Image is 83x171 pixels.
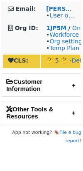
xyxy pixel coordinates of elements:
td: 🤔 5 🤔 - [41,55,80,68]
h2: Customer Information [2,74,81,96]
strong: / [68,25,71,31]
footer: App not working? 🪳 [2,128,81,145]
a: 1JP5M [46,25,66,31]
strong: Email: [16,5,36,12]
a: File a bug report! [59,130,81,143]
strong: Org ID: [15,25,38,31]
strong: CLS: [8,57,28,64]
h2: Other Tools & Resources [2,101,81,124]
